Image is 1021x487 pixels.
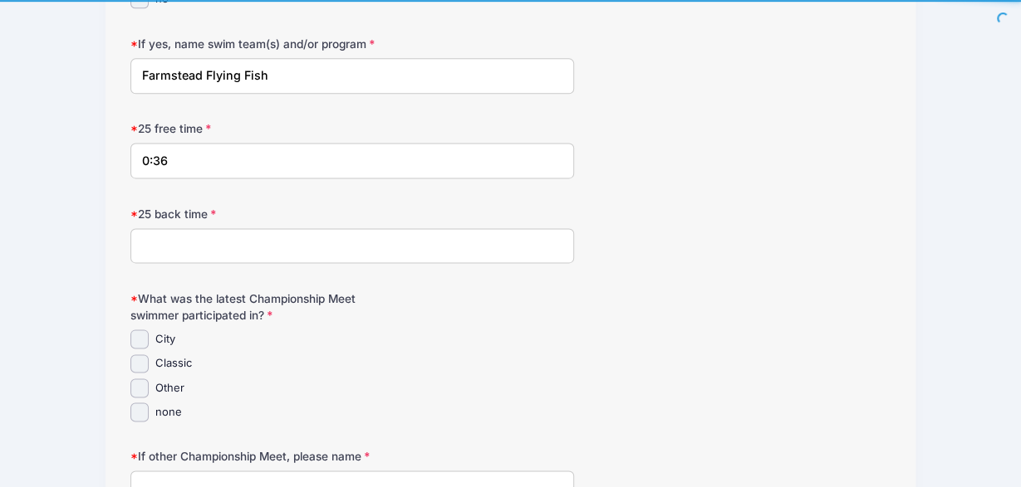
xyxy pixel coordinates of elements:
label: Other [155,380,184,397]
label: City [155,331,175,348]
label: none [155,404,182,421]
label: 25 free time [130,120,384,137]
label: If yes, name swim team(s) and/or program [130,36,384,52]
label: What was the latest Championship Meet swimmer participated in? [130,290,384,324]
label: If other Championship Meet, please name [130,448,384,465]
label: Classic [155,355,192,372]
label: 25 back time [130,206,384,222]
